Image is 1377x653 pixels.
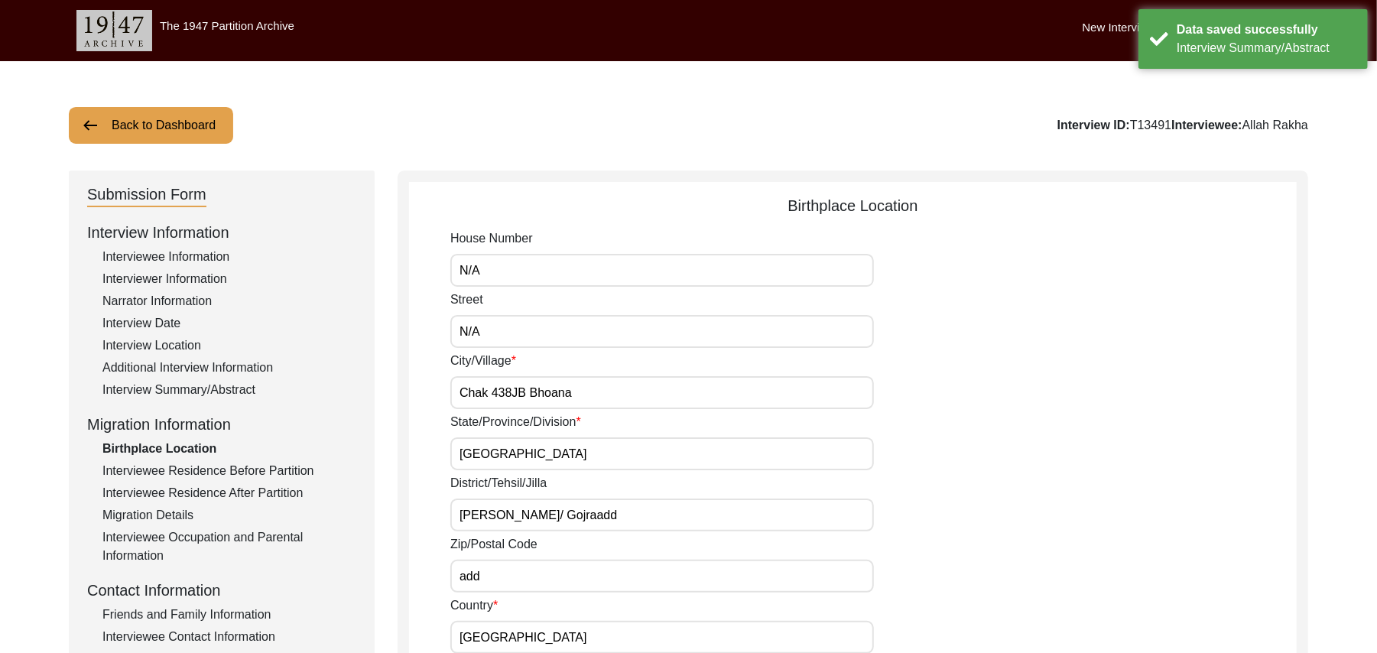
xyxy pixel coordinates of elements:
[1177,21,1356,39] div: Data saved successfully
[102,359,356,377] div: Additional Interview Information
[450,474,547,492] label: District/Tehsil/Jilla
[102,381,356,399] div: Interview Summary/Abstract
[1057,116,1308,135] div: T13491 Allah Rakha
[450,413,581,431] label: State/Province/Division
[1171,119,1242,132] b: Interviewee:
[102,440,356,458] div: Birthplace Location
[450,535,537,554] label: Zip/Postal Code
[87,413,356,436] div: Migration Information
[450,596,498,615] label: Country
[102,314,356,333] div: Interview Date
[409,194,1297,217] div: Birthplace Location
[81,116,99,135] img: arrow-left.png
[87,579,356,602] div: Contact Information
[102,606,356,624] div: Friends and Family Information
[76,10,152,51] img: header-logo.png
[1083,19,1155,37] label: New Interview
[102,506,356,525] div: Migration Details
[102,484,356,502] div: Interviewee Residence After Partition
[87,183,206,207] div: Submission Form
[102,528,356,565] div: Interviewee Occupation and Parental Information
[102,462,356,480] div: Interviewee Residence Before Partition
[102,336,356,355] div: Interview Location
[69,107,233,144] button: Back to Dashboard
[87,221,356,244] div: Interview Information
[1177,39,1356,57] div: Interview Summary/Abstract
[102,292,356,310] div: Narrator Information
[102,248,356,266] div: Interviewee Information
[450,291,483,309] label: Street
[102,270,356,288] div: Interviewer Information
[1057,119,1130,132] b: Interview ID:
[102,628,356,646] div: Interviewee Contact Information
[450,229,533,248] label: House Number
[450,352,516,370] label: City/Village
[160,19,294,32] label: The 1947 Partition Archive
